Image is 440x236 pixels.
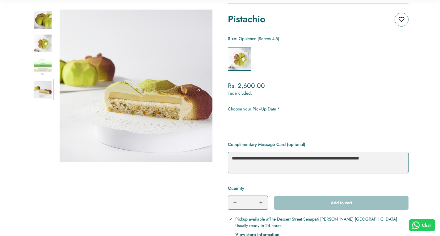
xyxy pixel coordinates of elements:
[242,196,254,209] input: Product quantity
[228,13,265,26] h1: Pistachio
[228,48,251,71] label: Opulence (Serves 4-5)
[254,196,268,209] button: Increase quantity of Pistachio by one
[228,184,268,192] label: Quantity
[422,222,431,229] span: Chat
[228,35,237,42] span: Size:
[228,106,409,112] label: Choose your Pick-Up Date *
[228,90,409,97] div: Tax included.
[409,219,435,231] button: Chat
[228,81,265,90] span: Rs. 2,600.00
[239,35,279,42] span: Opulence (Serves 4-5)
[395,13,409,27] button: Add to wishlist
[228,196,242,209] button: Decrease quantity of Pistachio by one
[228,141,305,148] label: Complimentary Message Card (optional)
[235,222,397,229] p: Usually ready in 24 hours
[269,216,397,222] span: The Dessert Street Senapati [PERSON_NAME] [GEOGRAPHIC_DATA]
